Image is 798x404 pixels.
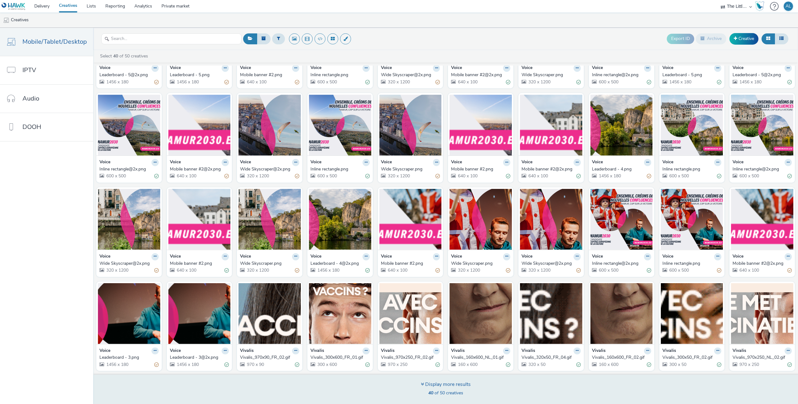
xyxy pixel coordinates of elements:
[733,354,789,361] div: Vivalis_970x250_NL_02.gif
[99,166,156,172] div: Inline rectangle@2x.png
[662,260,722,267] a: Inline rectangle.png
[381,65,392,72] strong: Voice
[787,361,792,368] div: Valid
[522,166,578,172] div: Mobile banner #2@2x.png
[522,260,578,267] div: Wide Skyscraper@2x.png
[451,166,510,172] a: Mobile banner #2.png
[731,95,793,155] img: Inline rectangle@2x.png visual
[246,173,269,179] span: 320 x 1200
[592,354,649,361] div: Vivalis_160x600_FR_02.gif
[22,122,41,131] span: DOOH
[647,79,651,85] div: Valid
[449,283,512,344] img: Vivalis_160x600_NL_01.gif visual
[451,347,465,355] strong: Vivalis
[317,173,337,179] span: 600 x 500
[592,72,651,78] a: Inline rectangle@2x.png
[106,362,128,367] span: 1456 x 180
[506,267,510,274] div: Partially valid
[451,354,508,361] div: Vivalis_160x600_NL_01.gif
[170,65,181,72] strong: Voice
[170,354,229,361] a: Leaderboard - 3@2x.png
[379,189,442,250] img: Mobile banner #2.png visual
[451,260,508,267] div: Wide Skyscraper.png
[310,354,370,361] a: Vivalis_300x600_FR_01.gif
[662,159,673,166] strong: Voice
[755,1,764,11] img: Hawk Academy
[592,260,651,267] a: Inline rectangle@2x.png
[647,361,651,368] div: Valid
[246,267,269,273] span: 320 x 1200
[739,267,759,273] span: 640 x 100
[435,361,440,368] div: Valid
[428,390,433,396] strong: 40
[99,354,159,361] a: Leaderboard - 3.png
[739,362,759,367] span: 970 x 250
[154,173,159,180] div: Valid
[387,79,410,85] span: 320 x 1200
[522,72,578,78] div: Wide Skyscraper.png
[522,159,532,166] strong: Voice
[240,260,299,267] a: Wide Skyscraper.png
[310,65,321,72] strong: Voice
[99,166,159,172] a: Inline rectangle@2x.png
[451,72,508,78] div: Mobile banner #2@2x.png
[661,189,723,250] img: Inline rectangle.png visual
[669,267,689,273] span: 600 x 500
[755,1,767,11] a: Hawk Academy
[99,72,159,78] a: Leaderboard - 5@2x.png
[99,260,156,267] div: Wide Skyscraper@2x.png
[295,173,299,180] div: Partially valid
[170,354,227,361] div: Leaderboard - 3@2x.png
[168,189,231,250] img: Mobile banner #2.png visual
[717,173,721,180] div: Valid
[733,72,789,78] div: Leaderboard - 5@2x.png
[733,354,792,361] a: Vivalis_970x250_NL_02.gif
[520,95,582,155] img: Mobile banner #2@2x.png visual
[576,361,581,368] div: Valid
[240,347,254,355] strong: Vivalis
[22,66,36,75] span: IPTV
[590,283,653,344] img: Vivalis_160x600_FR_02.gif visual
[522,260,581,267] a: Wide Skyscraper@2x.png
[506,361,510,368] div: Valid
[99,253,110,260] strong: Voice
[2,2,26,10] img: undefined Logo
[717,361,721,368] div: Valid
[733,260,792,267] a: Mobile banner #2@2x.png
[520,283,582,344] img: Vivalis_320x50_FR_04.gif visual
[310,253,321,260] strong: Voice
[598,79,618,85] span: 600 x 500
[528,267,550,273] span: 320 x 1200
[240,72,299,78] a: Mobile banner #2.png
[647,173,651,180] div: Partially valid
[522,347,535,355] strong: Vivalis
[246,362,264,367] span: 970 x 90
[170,72,229,78] a: Leaderboard - 5.png
[506,79,510,85] div: Valid
[387,362,407,367] span: 970 x 250
[309,189,371,250] img: Leaderboard - 4@2x.png visual
[528,362,546,367] span: 320 x 50
[365,79,370,85] div: Valid
[428,390,463,396] span: of 50 creatives
[170,260,229,267] a: Mobile banner #2.png
[295,79,299,85] div: Partially valid
[669,79,691,85] span: 1456 x 180
[528,79,550,85] span: 320 x 1200
[435,79,440,85] div: Partially valid
[309,283,371,344] img: Vivalis_300x600_FR_01.gif visual
[381,166,440,172] a: Wide Skyscraper.png
[592,354,651,361] a: Vivalis_160x600_FR_02.gif
[317,267,339,273] span: 1456 x 180
[522,166,581,172] a: Mobile banner #2@2x.png
[457,79,478,85] span: 640 x 100
[528,173,548,179] span: 640 x 100
[381,354,438,361] div: Vivalis_970x250_FR_02.gif
[170,166,229,172] a: Mobile banner #2@2x.png
[435,267,440,274] div: Partially valid
[310,166,370,172] a: Inline rectangle.png
[451,166,508,172] div: Mobile banner #2.png
[592,253,603,260] strong: Voice
[224,79,229,85] div: Partially valid
[224,361,229,368] div: Valid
